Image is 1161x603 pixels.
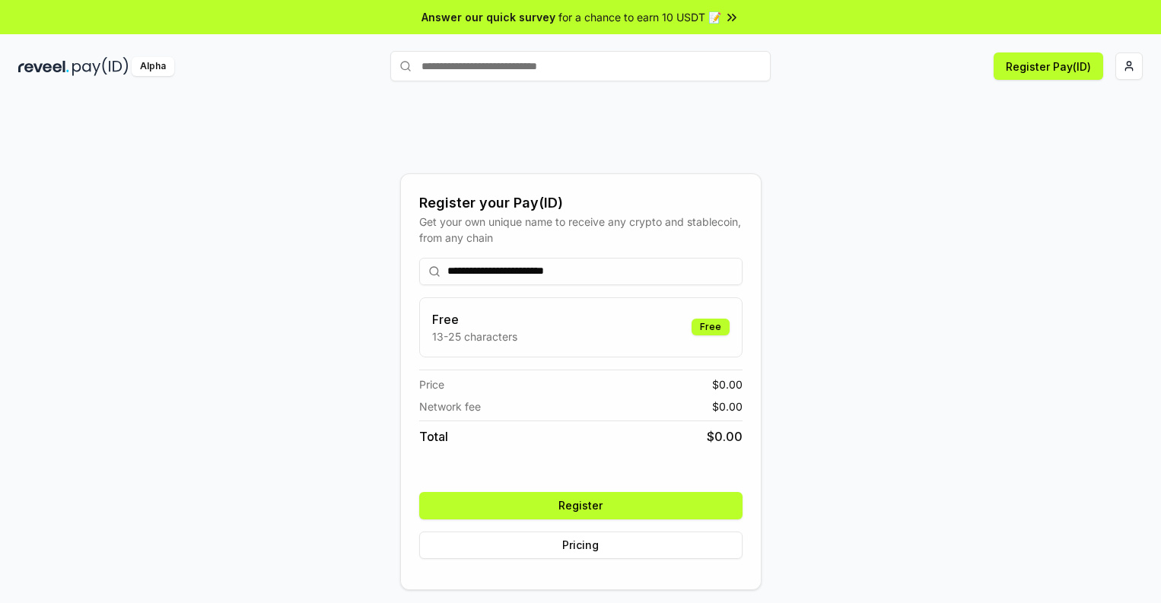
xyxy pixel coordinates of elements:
[712,376,743,392] span: $ 0.00
[419,376,444,392] span: Price
[419,192,743,214] div: Register your Pay(ID)
[419,532,743,559] button: Pricing
[712,398,743,414] span: $ 0.00
[419,214,743,246] div: Get your own unique name to receive any crypto and stablecoin, from any chain
[419,427,448,446] span: Total
[419,492,743,519] button: Register
[421,9,555,25] span: Answer our quick survey
[72,57,129,76] img: pay_id
[707,427,743,446] span: $ 0.00
[432,328,517,344] p: 13-25 characters
[432,310,517,328] h3: Free
[18,57,69,76] img: reveel_dark
[558,9,721,25] span: for a chance to earn 10 USDT 📝
[692,319,730,335] div: Free
[994,52,1103,80] button: Register Pay(ID)
[132,57,174,76] div: Alpha
[419,398,481,414] span: Network fee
